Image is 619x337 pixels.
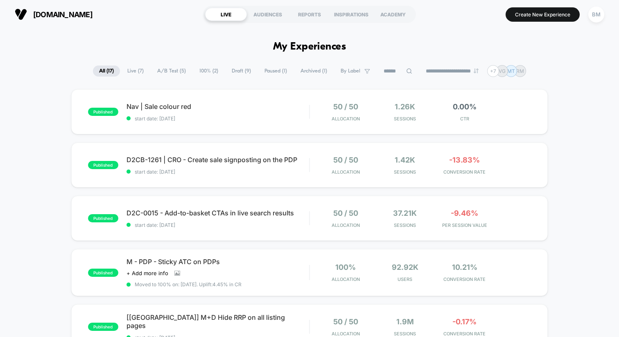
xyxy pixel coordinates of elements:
span: Draft ( 9 ) [226,66,257,77]
span: -0.17% [452,317,477,326]
span: Allocation [332,331,360,337]
span: 1.9M [396,317,414,326]
span: Sessions [377,169,433,175]
img: Visually logo [15,8,27,20]
span: 50 / 50 [333,317,358,326]
span: Moved to 100% on: [DATE] . Uplift: 4.45% in CR [135,281,242,287]
span: published [88,323,118,331]
div: BM [588,7,604,23]
span: -13.83% [449,156,480,164]
span: 10.21% [452,263,477,271]
button: Create New Experience [506,7,580,22]
span: 100% [335,263,356,271]
span: [DOMAIN_NAME] [33,10,93,19]
span: 50 / 50 [333,102,358,111]
span: PER SESSION VALUE [437,222,492,228]
span: start date: [DATE] [127,169,309,175]
span: A/B Test ( 5 ) [151,66,192,77]
p: RM [516,68,524,74]
span: 100% ( 2 ) [193,66,224,77]
div: + 7 [487,65,499,77]
span: 50 / 50 [333,156,358,164]
span: Sessions [377,331,433,337]
span: Nav | Sale colour red [127,102,309,111]
span: Allocation [332,276,360,282]
img: end [474,68,479,73]
span: 92.92k [392,263,418,271]
button: [DOMAIN_NAME] [12,8,95,21]
span: -9.46% [451,209,478,217]
span: Sessions [377,116,433,122]
span: CONVERSION RATE [437,169,492,175]
span: 37.21k [393,209,417,217]
span: Archived ( 1 ) [294,66,333,77]
span: + Add more info [127,270,168,276]
span: CONVERSION RATE [437,331,492,337]
div: INSPIRATIONS [330,8,372,21]
button: BM [586,6,607,23]
span: published [88,161,118,169]
span: 1.42k [395,156,415,164]
span: published [88,214,118,222]
div: REPORTS [289,8,330,21]
div: LIVE [205,8,247,21]
span: Users [377,276,433,282]
span: start date: [DATE] [127,222,309,228]
div: AUDIENCES [247,8,289,21]
span: published [88,108,118,116]
span: CTR [437,116,492,122]
span: D2CB-1261 | CRO - Create sale signposting on the PDP [127,156,309,164]
span: D2C-0015 - Add-to-basket CTAs in live search results [127,209,309,217]
span: 0.00% [453,102,477,111]
span: Live ( 7 ) [121,66,150,77]
span: Allocation [332,116,360,122]
div: ACADEMY [372,8,414,21]
span: Paused ( 1 ) [258,66,293,77]
span: Sessions [377,222,433,228]
span: published [88,269,118,277]
span: Allocation [332,169,360,175]
span: Allocation [332,222,360,228]
h1: My Experiences [273,41,346,53]
span: M - PDP - Sticky ATC on PDPs [127,258,309,266]
p: VG [499,68,506,74]
span: 50 / 50 [333,209,358,217]
span: 1.26k [395,102,415,111]
p: MT [507,68,515,74]
span: CONVERSION RATE [437,276,492,282]
span: All ( 17 ) [93,66,120,77]
span: [[GEOGRAPHIC_DATA]] M+D Hide RRP on all listing pages [127,313,309,330]
span: start date: [DATE] [127,115,309,122]
span: By Label [341,68,360,74]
